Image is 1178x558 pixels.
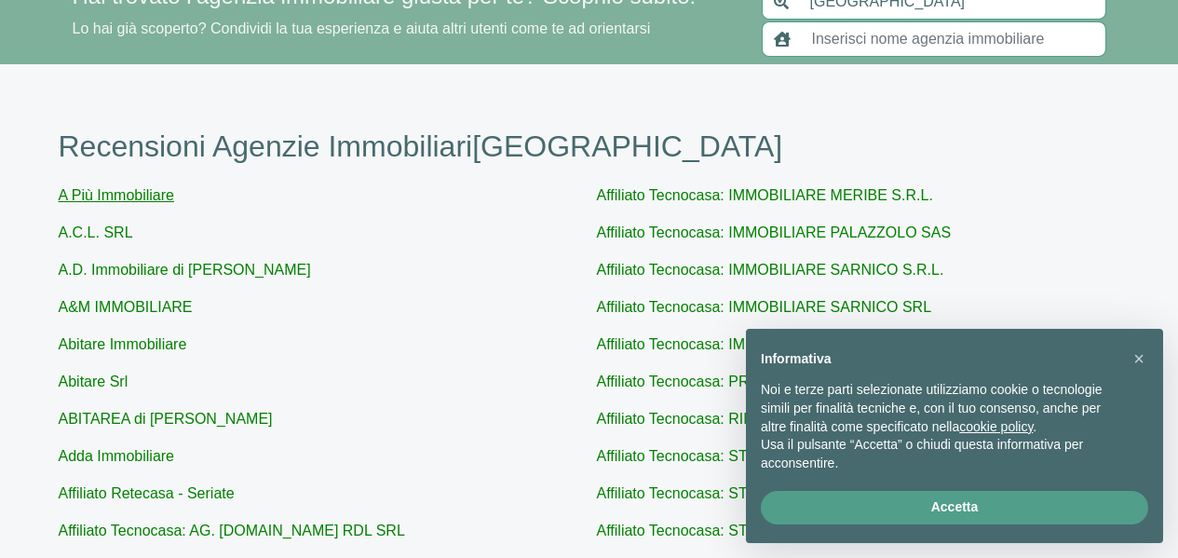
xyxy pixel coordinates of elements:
a: Affiliato Tecnocasa: STUDIO STEZZANO S.N.C. [597,523,917,538]
a: Affiliato Tecnocasa: STUDIO PRESEZZO SAS [597,485,903,501]
a: Abitare Srl [59,374,129,389]
input: Inserisci nome agenzia immobiliare [801,21,1106,57]
a: ABITAREA di [PERSON_NAME] [59,411,273,427]
a: Affiliato Tecnocasa: PROGETTO CASA PONTE S.R.L [597,374,953,389]
a: A.C.L. SRL [59,225,133,240]
h1: Recensioni Agenzie Immobiliari [GEOGRAPHIC_DATA] [59,129,1120,164]
a: Affiliato Tecnocasa: IMMOBILIARE SARNICO S.R.L. [597,262,944,278]
span: × [1133,348,1144,369]
a: Abitare Immobiliare [59,336,187,352]
button: Chiudi questa informativa [1124,344,1154,374]
a: A.D. Immobiliare di [PERSON_NAME] [59,262,311,278]
a: Adda Immobiliare [59,448,175,464]
a: A Più Immobiliare [59,187,175,203]
a: Affiliato Tecnocasa: IMMOBILIARE SARNICO SRL [597,299,932,315]
a: Affiliato Retecasa - Seriate [59,485,235,501]
button: Accetta [761,491,1148,524]
a: Affiliato Tecnocasa: IMMOBILIARE PALAZZOLO SAS [597,225,952,240]
a: Affiliato Tecnocasa: RIMAS IMMOBILIARE SRL [597,411,911,427]
p: Lo hai già scoperto? Condividi la tua esperienza e aiuta altri utenti come te ad orientarsi [73,18,739,40]
a: Affiliato Tecnocasa: STUDIO LORETO SRL [597,448,884,464]
a: cookie policy - il link si apre in una nuova scheda [959,419,1033,434]
h2: Informativa [761,351,1118,367]
a: Affiliato Tecnocasa: IMMOBILIARE TRESCORE S.R.L. [597,336,959,352]
p: Noi e terze parti selezionate utilizziamo cookie o tecnologie simili per finalità tecniche e, con... [761,381,1118,436]
a: Affiliato Tecnocasa: AG. [DOMAIN_NAME] RDL SRL [59,523,405,538]
a: A&M IMMOBILIARE [59,299,193,315]
p: Usa il pulsante “Accetta” o chiudi questa informativa per acconsentire. [761,436,1118,472]
a: Affiliato Tecnocasa: IMMOBILIARE MERIBE S.R.L. [597,187,933,203]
